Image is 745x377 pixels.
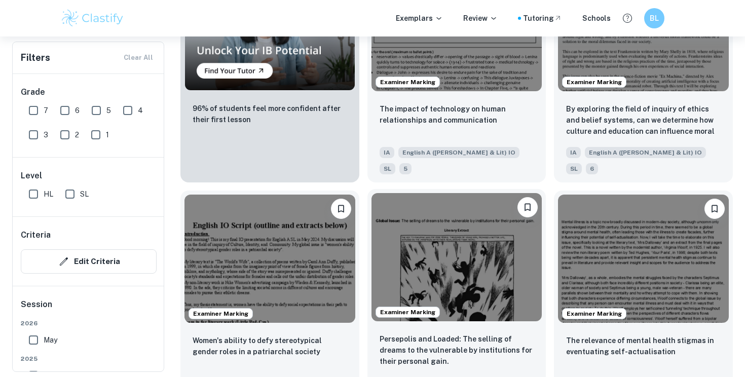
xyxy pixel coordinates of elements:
span: English A ([PERSON_NAME] & Lit) IO [398,147,519,158]
span: Examiner Marking [563,78,626,87]
span: SL [380,163,395,174]
span: SL [566,163,582,174]
h6: Level [21,170,157,182]
span: May [44,334,57,346]
span: HL [44,188,53,200]
button: Bookmark [704,199,725,219]
a: Schools [582,13,611,24]
img: English A (Lang & Lit) IO IA example thumbnail: Persepolis and Loaded: The selling of dr [371,193,542,321]
button: Bookmark [517,197,538,217]
h6: Filters [21,51,50,65]
p: Women's ability to defy stereotypical gender roles in a patriarchal society [193,335,347,357]
span: 1 [106,129,109,140]
span: 2025 [21,354,157,363]
img: English A (Lang & Lit) IO IA example thumbnail: The relevance of mental health stigmas i [558,195,729,322]
span: IA [566,147,581,158]
h6: Grade [21,86,157,98]
span: Examiner Marking [376,78,439,87]
span: 6 [586,163,598,174]
p: The impact of technology on human relationships and communication [380,103,534,126]
h6: Criteria [21,229,51,241]
span: SL [80,188,89,200]
p: By exploring the field of inquiry of ethics and belief systems, can we determine how culture and ... [566,103,721,138]
span: 3 [44,129,48,140]
span: IA [380,147,394,158]
p: The relevance of mental health stigmas in eventuating self-actualisation [566,335,721,357]
button: Bookmark [331,199,351,219]
span: 7 [44,105,48,116]
span: 2 [75,129,79,140]
button: BL [644,8,664,28]
p: 96% of students feel more confident after their first lesson [193,103,347,125]
button: Edit Criteria [21,249,157,274]
img: English A (Lang & Lit) IO IA example thumbnail: Women's ability to defy stereotypical ge [184,195,355,322]
span: 5 [399,163,412,174]
a: Tutoring [523,13,562,24]
span: Examiner Marking [376,308,439,317]
button: Help and Feedback [619,10,636,27]
span: Examiner Marking [189,309,252,318]
h6: BL [649,13,660,24]
h6: Session [21,298,157,319]
span: Examiner Marking [563,309,626,318]
p: Review [463,13,498,24]
span: 5 [106,105,111,116]
span: 2026 [21,319,157,328]
img: Clastify logo [60,8,125,28]
span: English A ([PERSON_NAME] & Lit) IO [585,147,706,158]
span: 6 [75,105,80,116]
span: 4 [138,105,143,116]
p: Exemplars [396,13,443,24]
p: Persepolis and Loaded: The selling of dreams to the vulnerable by institutions for their personal... [380,333,534,367]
